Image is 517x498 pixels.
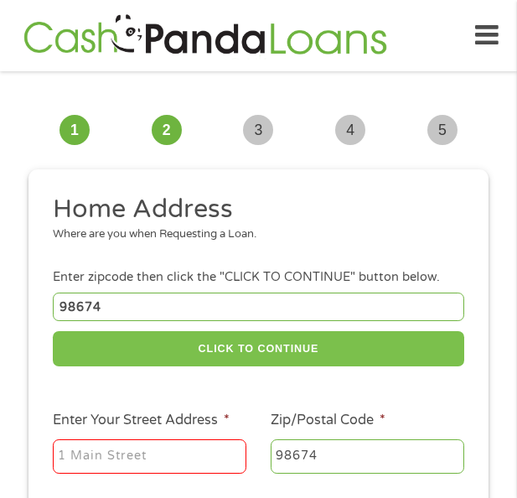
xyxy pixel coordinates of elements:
span: 3 [243,115,273,145]
button: CLICK TO CONTINUE [53,331,464,367]
input: 1 Main Street [53,439,246,475]
div: Enter zipcode then click the "CLICK TO CONTINUE" button below. [53,268,464,287]
span: 2 [152,115,182,145]
div: Where are you when Requesting a Loan. [53,226,464,243]
img: GetLoanNow Logo [18,12,392,60]
span: 1 [59,115,90,145]
span: 5 [427,115,458,145]
span: 4 [335,115,365,145]
input: Enter Zipcode (e.g 01510) [53,293,464,320]
label: Enter Your Street Address [53,412,230,429]
label: Zip/Postal Code [271,412,385,429]
h2: Home Address [53,193,464,226]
